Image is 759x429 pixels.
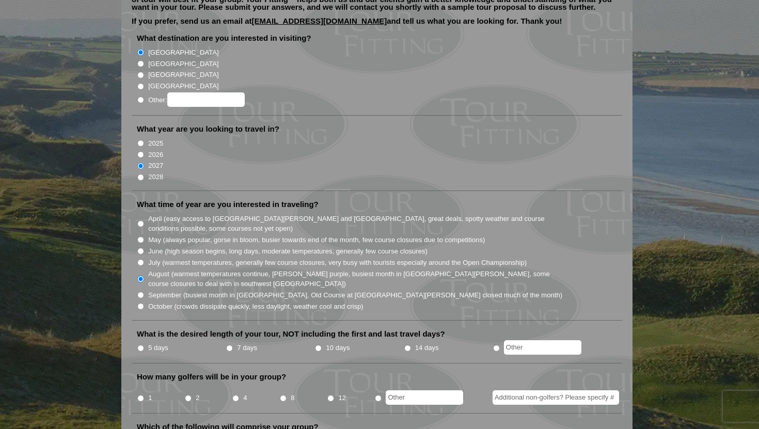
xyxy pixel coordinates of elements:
label: 7 days [237,343,257,353]
label: August (warmest temperatures continue, [PERSON_NAME] purple, busiest month in [GEOGRAPHIC_DATA][P... [148,269,563,289]
label: 10 days [326,343,350,353]
input: Other [504,340,581,355]
label: What is the desired length of your tour, NOT including the first and last travel days? [137,329,445,339]
label: Other: [148,92,244,107]
label: 2025 [148,138,163,149]
label: May (always popular, gorse in bloom, busier towards end of the month, few course closures due to ... [148,235,485,245]
label: 4 [243,393,247,403]
label: September (busiest month in [GEOGRAPHIC_DATA], Old Course at [GEOGRAPHIC_DATA][PERSON_NAME] close... [148,290,562,300]
label: October (crowds dissipate quickly, less daylight, weather cool and crisp) [148,301,363,312]
input: Other [386,390,463,405]
label: What time of year are you interested in traveling? [137,199,319,210]
label: 12 [338,393,346,403]
label: 2027 [148,161,163,171]
input: Additional non-golfers? Please specify # [493,390,619,405]
label: [GEOGRAPHIC_DATA] [148,70,218,80]
label: 8 [291,393,294,403]
label: [GEOGRAPHIC_DATA] [148,81,218,91]
label: 1 [148,393,152,403]
label: What year are you looking to travel in? [137,124,279,134]
a: [EMAIL_ADDRESS][DOMAIN_NAME] [252,17,387,25]
label: 14 days [415,343,439,353]
label: [GEOGRAPHIC_DATA] [148,59,218,69]
p: If you prefer, send us an email at and tell us what you are looking for. Thank you! [132,17,622,33]
input: Other: [167,92,245,107]
label: April (easy access to [GEOGRAPHIC_DATA][PERSON_NAME] and [GEOGRAPHIC_DATA], great deals, spotty w... [148,214,563,234]
label: 2028 [148,172,163,182]
label: How many golfers will be in your group? [137,372,286,382]
label: [GEOGRAPHIC_DATA] [148,47,218,58]
label: 5 days [148,343,168,353]
label: June (high season begins, long days, moderate temperatures, generally few course closures) [148,246,428,257]
label: July (warmest temperatures, generally few course closures, very busy with tourists especially aro... [148,258,527,268]
label: 2026 [148,150,163,160]
label: 2 [196,393,199,403]
label: What destination are you interested in visiting? [137,33,311,43]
